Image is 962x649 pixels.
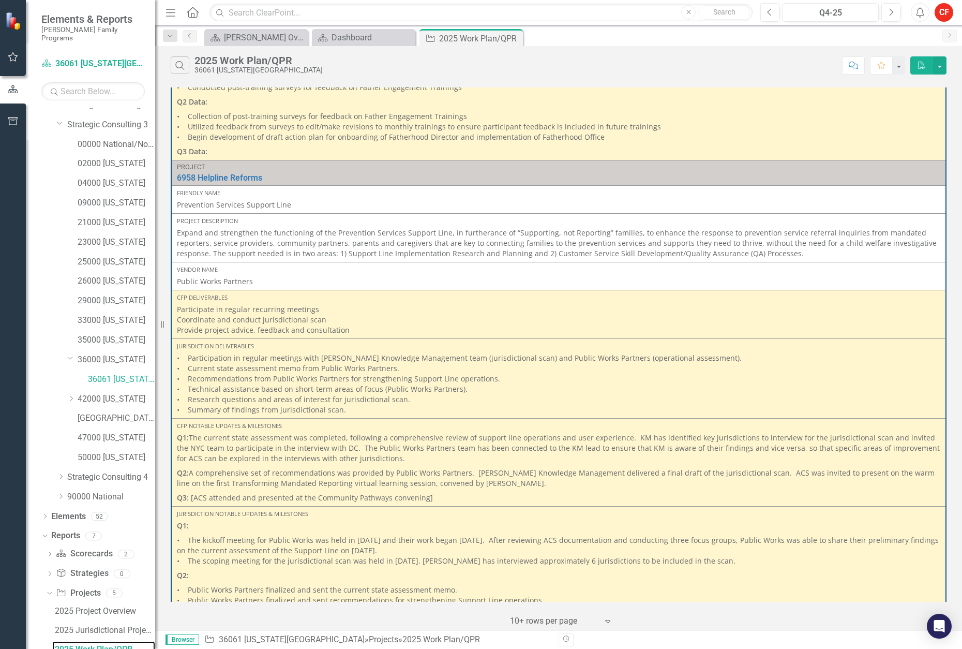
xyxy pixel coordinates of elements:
a: 09000 [US_STATE] [78,197,155,209]
a: 2025 Project Overview [52,603,155,620]
a: [GEOGRAPHIC_DATA][US_STATE] [78,412,155,424]
span: Elements & Reports [41,13,145,25]
a: 35000 [US_STATE] [78,334,155,346]
div: Dashboard [332,31,413,44]
a: 90000 National [67,491,155,503]
strong: Q1: [177,521,189,530]
a: Reports [51,530,80,542]
div: Project [177,164,940,171]
a: Dashboard [314,31,413,44]
div: 2025 Work Plan/QPR [402,635,480,644]
small: [PERSON_NAME] Family Programs [41,25,145,42]
a: 26000 [US_STATE] [78,275,155,287]
a: 21000 [US_STATE] [78,217,155,229]
a: Strategic Consulting 4 [67,471,155,483]
div: Project Description [177,217,940,225]
strong: Q2: [177,468,189,478]
p: Participate in regular recurring meetings Coordinate and conduct jurisdictional scan Provide proj... [177,304,940,335]
div: » » [204,634,551,646]
div: Vendor Name [177,265,940,274]
a: 36061 [US_STATE][GEOGRAPHIC_DATA] [88,374,155,386]
a: 00000 National/No Jurisdiction (SC3) [78,139,155,151]
div: Open Intercom Messenger [927,614,952,639]
div: 2025 Work Plan/QPR [194,55,323,66]
a: 6958 Helpline Reforms [177,173,940,183]
p: The current state assessment was completed, following a comprehensive review of support line oper... [177,433,940,466]
a: Scorecards [56,548,112,560]
p: • Conducted post-training surveys for feedback on Father Engagement Trainings [177,80,940,95]
div: 0 [114,569,130,578]
div: CFP Notable Updates & Milestones [177,422,940,430]
div: 2 [118,550,134,558]
a: Strategic Consulting 3 [67,119,155,131]
a: 36061 [US_STATE][GEOGRAPHIC_DATA] [219,635,365,644]
strong: Q3 [177,493,187,503]
div: 7 [85,532,102,540]
div: 2025 Work Plan/QPR [439,32,520,45]
span: Browser [166,635,199,645]
div: 5 [106,589,123,598]
div: CFP Deliverables [177,293,940,302]
a: 50000 [US_STATE] [78,452,155,464]
button: Q4-25 [783,3,879,22]
a: 36061 [US_STATE][GEOGRAPHIC_DATA] [41,58,145,70]
span: Public Works Partners [177,276,253,286]
button: CF [935,3,953,22]
p: • Participation in regular meetings with [PERSON_NAME] Knowledge Management team (jurisdictional ... [177,353,940,415]
a: Elements [51,511,86,523]
a: Projects [369,635,398,644]
input: Search Below... [41,82,145,100]
p: • Public Works Partners finalized and sent the current state assessment memo. • Public Works Part... [177,583,940,628]
a: 23000 [US_STATE] [78,237,155,248]
a: [PERSON_NAME] Overview [207,31,305,44]
strong: Q3 Data: [177,146,207,156]
strong: Q2: [177,570,189,580]
div: Q4-25 [786,7,875,19]
p: • Collection of post-training surveys for feedback on Father Engagement Trainings • Utilized feed... [177,109,940,144]
div: Jurisdiction Deliverables [177,342,940,350]
a: 33000 [US_STATE] [78,315,155,327]
a: Projects [56,587,100,599]
div: 52 [91,512,108,521]
a: Strategies [56,568,108,580]
button: Search [698,5,750,20]
a: 36000 [US_STATE] [78,354,155,366]
a: 42000 [US_STATE] [78,393,155,405]
p: : [ACS attended and presented at the Community Pathways convening] [177,491,940,503]
span: Search [713,8,735,16]
a: 47000 [US_STATE] [78,432,155,444]
a: 04000 [US_STATE] [78,178,155,189]
span: Prevention Services Support Line [177,200,291,210]
a: 25000 [US_STATE] [78,256,155,268]
div: 2025 Project Overview [55,607,155,616]
a: 02000 [US_STATE] [78,158,155,170]
a: 2025 Jurisdictional Projects Assessment [52,622,155,639]
div: [PERSON_NAME] Overview [224,31,305,44]
div: 2025 Jurisdictional Projects Assessment [55,626,155,635]
div: Jurisdiction Notable Updates & Milestones [177,510,940,518]
strong: Q2 Data: [177,97,207,107]
p: Expand and strengthen the functioning of the Prevention Services Support Line, in furtherance of ... [177,228,940,259]
img: ClearPoint Strategy [5,11,23,30]
p: A comprehensive set of recommendations was provided by Public Works Partners. [PERSON_NAME] Knowl... [177,466,940,491]
strong: Q1: [177,433,189,443]
p: • The kickoff meeting for Public Works was held in [DATE] and their work began [DATE]. After revi... [177,533,940,568]
input: Search ClearPoint... [209,4,753,22]
div: 36061 [US_STATE][GEOGRAPHIC_DATA] [194,66,323,74]
div: Friendly Name [177,189,940,197]
a: 29000 [US_STATE] [78,295,155,307]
